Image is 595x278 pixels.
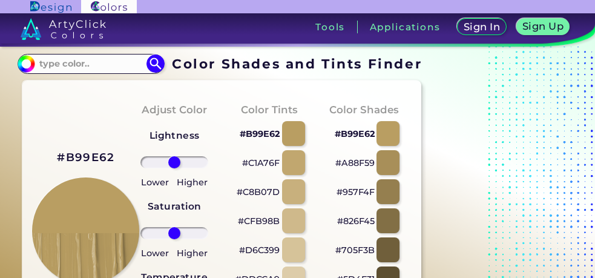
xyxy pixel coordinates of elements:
[57,150,114,165] h2: #B99E62
[177,246,208,260] p: Higher
[370,22,441,31] h3: Applications
[240,127,280,141] p: #B99E62
[335,127,375,141] p: #B99E62
[315,22,345,31] h3: Tools
[337,185,375,199] p: #957F4F
[337,214,375,228] p: #826F45
[148,200,202,212] strong: Saturation
[177,175,208,190] p: Higher
[238,214,280,228] p: #CFB98B
[465,22,498,31] h5: Sign In
[335,156,375,170] p: #A88F59
[141,246,169,260] p: Lower
[142,101,207,119] h4: Adjust Color
[150,130,200,141] strong: Lightness
[30,1,71,13] img: ArtyClick Design logo
[141,175,169,190] p: Lower
[459,19,504,35] a: Sign In
[241,101,298,119] h4: Color Tints
[329,101,399,119] h4: Color Shades
[237,185,280,199] p: #C8B07D
[242,156,280,170] p: #C1A76F
[335,243,375,257] p: #705F3B
[35,56,148,72] input: type color..
[239,243,280,257] p: #D6C399
[519,19,567,35] a: Sign Up
[146,55,165,73] img: icon search
[524,22,562,31] h5: Sign Up
[172,55,422,73] h1: Color Shades and Tints Finder
[21,18,106,40] img: logo_artyclick_colors_white.svg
